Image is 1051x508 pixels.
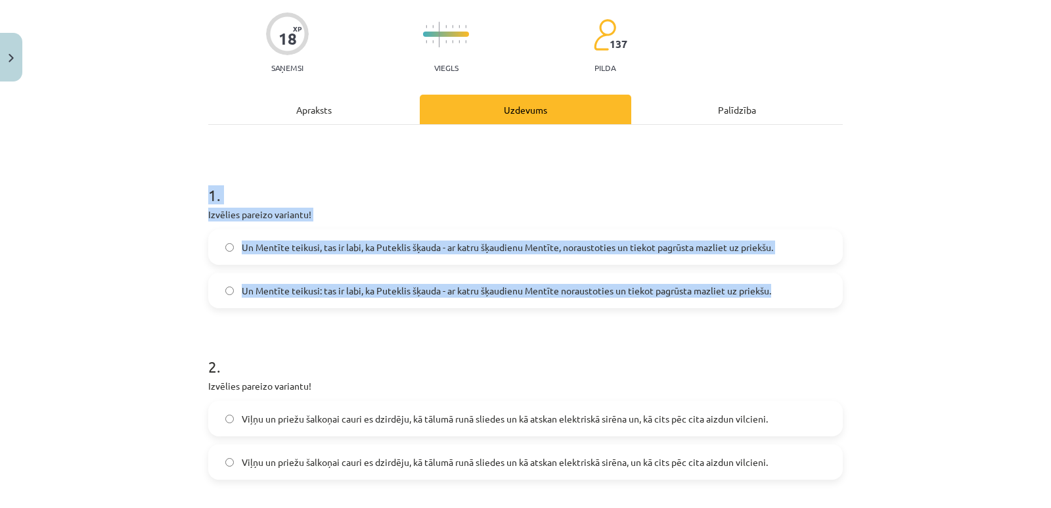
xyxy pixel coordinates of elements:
[452,25,453,28] img: icon-short-line-57e1e144782c952c97e751825c79c345078a6d821885a25fce030b3d8c18986b.svg
[279,30,297,48] div: 18
[445,25,447,28] img: icon-short-line-57e1e144782c952c97e751825c79c345078a6d821885a25fce030b3d8c18986b.svg
[225,458,234,467] input: Viļņu un priežu šalkoņai cauri es dzirdēju, kā tālumā runā sliedes un kā atskan elektriskā sirēna...
[9,54,14,62] img: icon-close-lesson-0947bae3869378f0d4975bcd49f059093ad1ed9edebbc8119c70593378902aed.svg
[465,40,466,43] img: icon-short-line-57e1e144782c952c97e751825c79c345078a6d821885a25fce030b3d8c18986b.svg
[593,18,616,51] img: students-c634bb4e5e11cddfef0936a35e636f08e4e9abd3cc4e673bd6f9a4125e45ecb1.svg
[610,38,627,50] span: 137
[208,335,843,375] h1: 2 .
[465,25,466,28] img: icon-short-line-57e1e144782c952c97e751825c79c345078a6d821885a25fce030b3d8c18986b.svg
[208,208,843,221] p: Izvēlies pareizo variantu!
[458,40,460,43] img: icon-short-line-57e1e144782c952c97e751825c79c345078a6d821885a25fce030b3d8c18986b.svg
[439,22,440,47] img: icon-long-line-d9ea69661e0d244f92f715978eff75569469978d946b2353a9bb055b3ed8787d.svg
[242,284,771,298] span: Un Mentīte teikusi: tas ir labi, ka Puteklis šķauda - ar katru šķaudienu Mentīte noraustoties un ...
[242,241,773,254] span: Un Mentīte teikusi, tas ir labi, ka Puteklis šķauda - ar katru šķaudienu Mentīte, noraustoties un...
[208,163,843,204] h1: 1 .
[266,63,309,72] p: Saņemsi
[242,412,768,426] span: Viļņu un priežu šalkoņai cauri es dzirdēju, kā tālumā runā sliedes un kā atskan elektriskā sirēna...
[426,25,427,28] img: icon-short-line-57e1e144782c952c97e751825c79c345078a6d821885a25fce030b3d8c18986b.svg
[225,243,234,252] input: Un Mentīte teikusi, tas ir labi, ka Puteklis šķauda - ar katru šķaudienu Mentīte, noraustoties un...
[225,287,234,295] input: Un Mentīte teikusi: tas ir labi, ka Puteklis šķauda - ar katru šķaudienu Mentīte noraustoties un ...
[420,95,631,124] div: Uzdevums
[208,379,843,393] p: Izvēlies pareizo variantu!
[631,95,843,124] div: Palīdzība
[225,415,234,423] input: Viļņu un priežu šalkoņai cauri es dzirdēju, kā tālumā runā sliedes un kā atskan elektriskā sirēna...
[458,25,460,28] img: icon-short-line-57e1e144782c952c97e751825c79c345078a6d821885a25fce030b3d8c18986b.svg
[208,95,420,124] div: Apraksts
[242,455,768,469] span: Viļņu un priežu šalkoņai cauri es dzirdēju, kā tālumā runā sliedes un kā atskan elektriskā sirēna...
[293,25,302,32] span: XP
[445,40,447,43] img: icon-short-line-57e1e144782c952c97e751825c79c345078a6d821885a25fce030b3d8c18986b.svg
[452,40,453,43] img: icon-short-line-57e1e144782c952c97e751825c79c345078a6d821885a25fce030b3d8c18986b.svg
[594,63,615,72] p: pilda
[434,63,458,72] p: Viegls
[432,40,434,43] img: icon-short-line-57e1e144782c952c97e751825c79c345078a6d821885a25fce030b3d8c18986b.svg
[432,25,434,28] img: icon-short-line-57e1e144782c952c97e751825c79c345078a6d821885a25fce030b3d8c18986b.svg
[426,40,427,43] img: icon-short-line-57e1e144782c952c97e751825c79c345078a6d821885a25fce030b3d8c18986b.svg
